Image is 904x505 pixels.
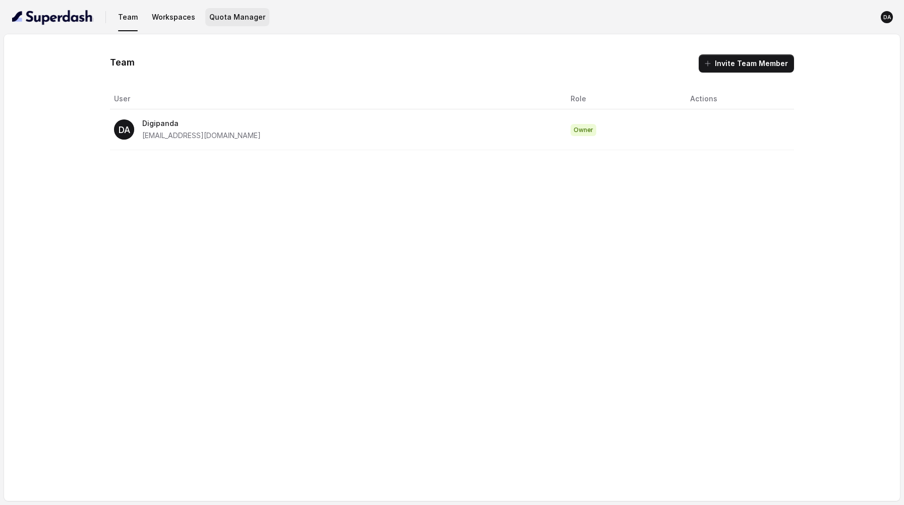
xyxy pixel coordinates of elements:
[883,14,891,21] text: DA
[699,54,794,73] button: Invite Team Member
[571,124,596,136] span: Owner
[118,124,130,135] text: DA
[682,89,794,109] th: Actions
[205,8,269,26] button: Quota Manager
[562,89,682,109] th: Role
[110,89,563,109] th: User
[142,131,261,140] span: [EMAIL_ADDRESS][DOMAIN_NAME]
[12,9,93,25] img: light.svg
[148,8,199,26] button: Workspaces
[142,117,261,130] p: Digipanda
[110,54,135,71] h1: Team
[114,8,142,26] button: Team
